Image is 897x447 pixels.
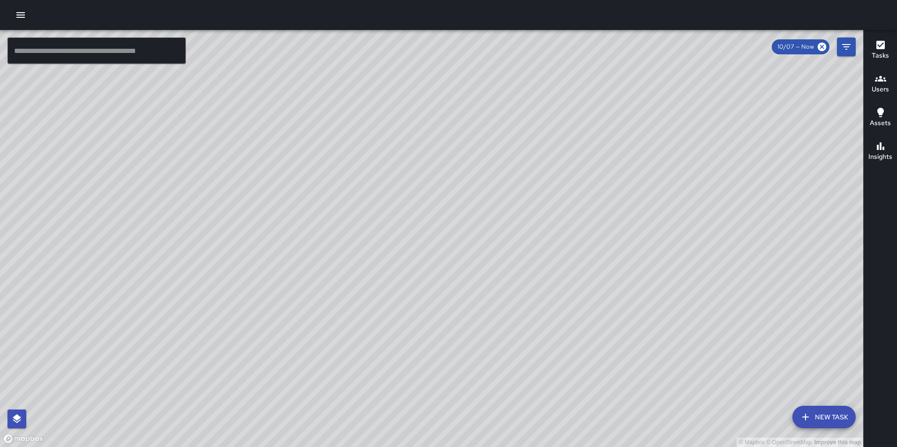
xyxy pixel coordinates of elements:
div: 10/07 — Now [772,39,829,54]
h6: Tasks [872,51,889,61]
button: Filters [837,37,856,56]
button: Assets [864,101,897,135]
button: Tasks [864,34,897,67]
button: Insights [864,135,897,169]
h6: Insights [868,152,892,162]
span: 10/07 — Now [772,42,820,52]
button: New Task [792,406,856,428]
button: Users [864,67,897,101]
h6: Users [872,84,889,95]
h6: Assets [870,118,891,128]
